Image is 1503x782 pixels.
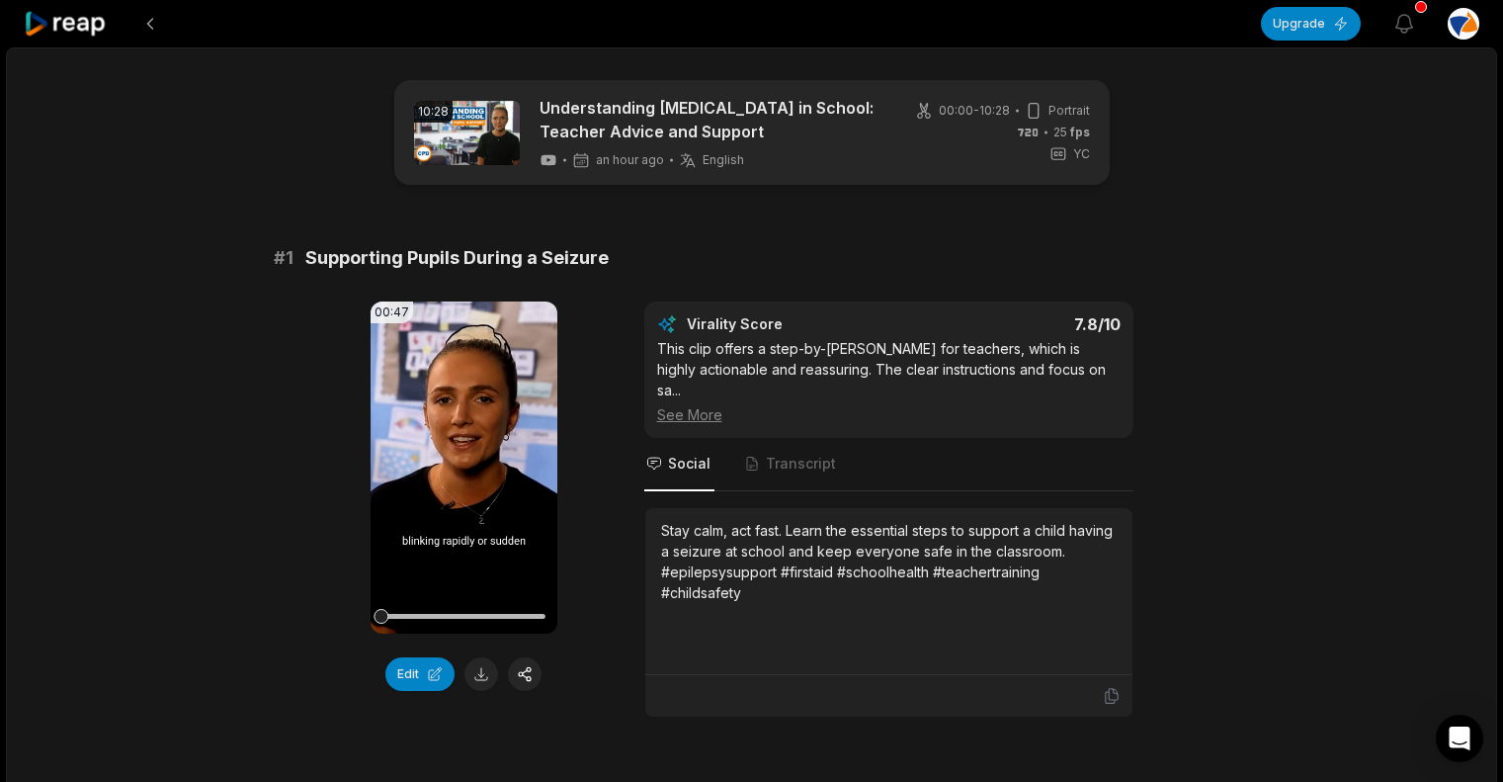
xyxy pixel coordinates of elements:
span: an hour ago [596,152,664,168]
div: Open Intercom Messenger [1436,715,1483,762]
span: English [703,152,744,168]
button: Edit [385,657,455,691]
div: Virality Score [687,314,899,334]
div: This clip offers a step-by-[PERSON_NAME] for teachers, which is highly actionable and reassuring.... [657,338,1121,425]
span: Supporting Pupils During a Seizure [305,244,609,272]
span: fps [1070,125,1090,139]
button: Upgrade [1261,7,1361,41]
span: 25 [1053,124,1090,141]
span: Social [668,454,710,474]
div: Stay calm, act fast. Learn the essential steps to support a child having a seizure at school and ... [661,520,1117,603]
span: # 1 [274,244,293,272]
span: YC [1073,145,1090,163]
nav: Tabs [644,438,1133,491]
span: Transcript [766,454,836,474]
div: 7.8 /10 [908,314,1121,334]
video: Your browser does not support mp4 format. [371,302,557,634]
span: Portrait [1048,102,1090,120]
span: 00:00 - 10:28 [939,102,1010,120]
a: Understanding [MEDICAL_DATA] in School: Teacher Advice and Support [540,96,880,143]
div: See More [657,404,1121,425]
